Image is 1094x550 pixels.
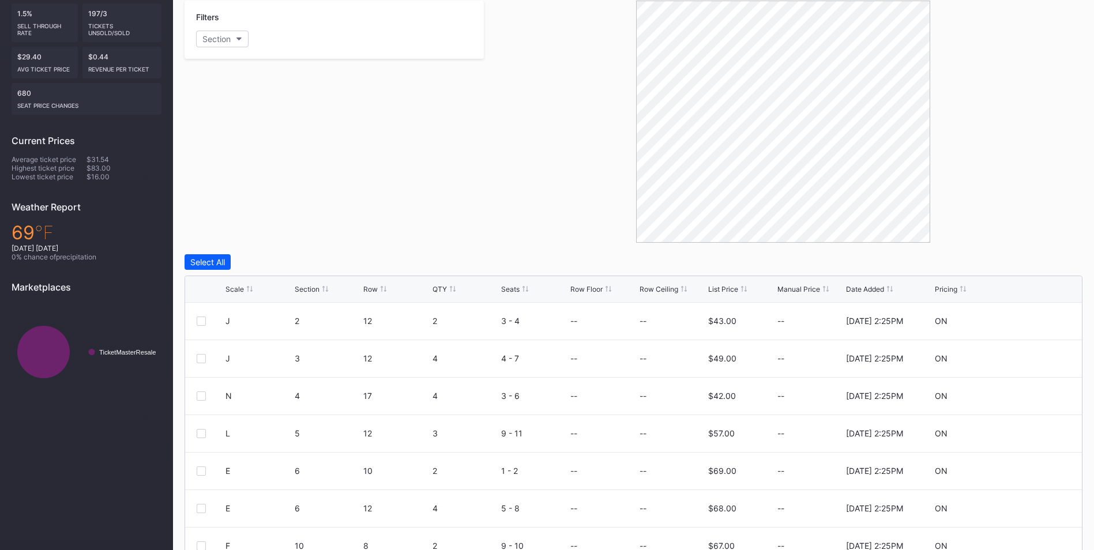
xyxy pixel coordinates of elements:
[935,428,948,438] div: ON
[12,47,78,78] div: $29.40
[295,353,361,363] div: 3
[295,391,361,401] div: 4
[363,503,430,513] div: 12
[777,503,844,513] div: --
[640,316,646,326] div: --
[363,353,430,363] div: 12
[363,285,378,293] div: Row
[708,428,735,438] div: $57.00
[202,34,231,44] div: Section
[708,391,736,401] div: $42.00
[708,285,738,293] div: List Price
[88,18,156,36] div: Tickets Unsold/Sold
[35,221,54,244] span: ℉
[433,316,499,326] div: 2
[846,466,903,476] div: [DATE] 2:25PM
[501,503,567,513] div: 5 - 8
[846,316,903,326] div: [DATE] 2:25PM
[225,466,230,476] div: E
[570,316,577,326] div: --
[935,316,948,326] div: ON
[501,428,567,438] div: 9 - 11
[295,285,319,293] div: Section
[225,428,230,438] div: L
[363,316,430,326] div: 12
[935,285,957,293] div: Pricing
[87,164,161,172] div: $83.00
[12,221,161,244] div: 69
[433,466,499,476] div: 2
[501,353,567,363] div: 4 - 7
[12,302,161,402] svg: Chart title
[935,391,948,401] div: ON
[82,47,162,78] div: $0.44
[846,428,903,438] div: [DATE] 2:25PM
[935,466,948,476] div: ON
[196,31,249,47] button: Section
[87,172,161,181] div: $16.00
[17,18,72,36] div: Sell Through Rate
[570,285,603,293] div: Row Floor
[935,353,948,363] div: ON
[295,428,361,438] div: 5
[501,466,567,476] div: 1 - 2
[640,503,646,513] div: --
[363,428,430,438] div: 12
[846,353,903,363] div: [DATE] 2:25PM
[196,12,472,22] div: Filters
[777,316,844,326] div: --
[777,428,844,438] div: --
[640,428,646,438] div: --
[190,257,225,267] div: Select All
[12,164,87,172] div: Highest ticket price
[12,155,87,164] div: Average ticket price
[99,349,156,356] text: TicketMasterResale
[82,3,162,42] div: 197/3
[363,466,430,476] div: 10
[88,61,156,73] div: Revenue per ticket
[363,391,430,401] div: 17
[501,285,520,293] div: Seats
[777,466,844,476] div: --
[640,391,646,401] div: --
[87,155,161,164] div: $31.54
[12,253,161,261] div: 0 % chance of precipitation
[708,503,736,513] div: $68.00
[433,285,447,293] div: QTY
[777,353,844,363] div: --
[225,316,230,326] div: J
[570,353,577,363] div: --
[935,503,948,513] div: ON
[570,503,577,513] div: --
[433,428,499,438] div: 3
[225,353,230,363] div: J
[17,97,156,109] div: seat price changes
[225,391,232,401] div: N
[640,466,646,476] div: --
[501,316,567,326] div: 3 - 4
[708,316,736,326] div: $43.00
[17,61,72,73] div: Avg ticket price
[433,503,499,513] div: 4
[12,281,161,293] div: Marketplaces
[295,503,361,513] div: 6
[12,201,161,213] div: Weather Report
[640,353,646,363] div: --
[777,391,844,401] div: --
[185,254,231,270] button: Select All
[225,285,244,293] div: Scale
[846,503,903,513] div: [DATE] 2:25PM
[501,391,567,401] div: 3 - 6
[777,285,820,293] div: Manual Price
[570,428,577,438] div: --
[225,503,230,513] div: E
[640,285,678,293] div: Row Ceiling
[12,135,161,146] div: Current Prices
[846,285,884,293] div: Date Added
[12,3,78,42] div: 1.5%
[708,353,736,363] div: $49.00
[433,391,499,401] div: 4
[12,244,161,253] div: [DATE] [DATE]
[708,466,736,476] div: $69.00
[570,466,577,476] div: --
